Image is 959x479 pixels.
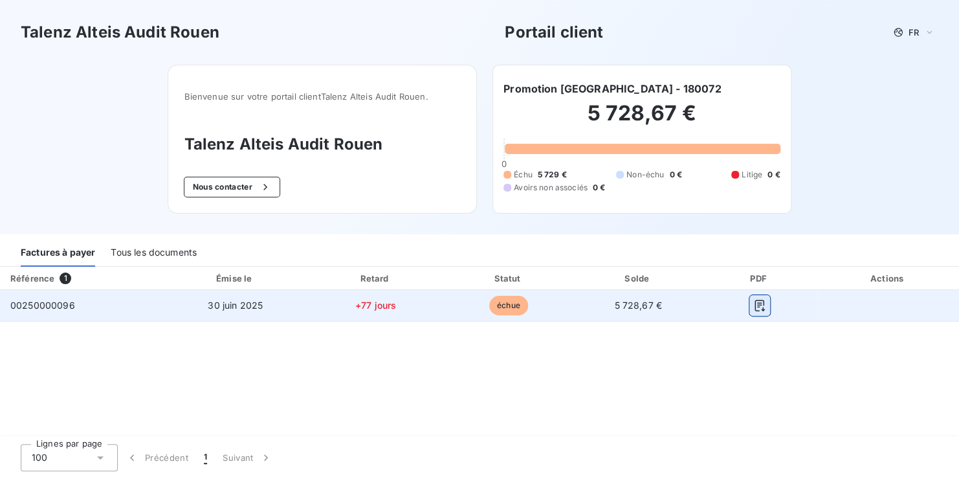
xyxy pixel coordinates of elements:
span: 0 € [767,169,780,181]
span: Avoirs non associés [514,182,588,194]
button: Précédent [118,444,196,471]
div: Émise le [165,272,306,285]
span: +77 jours [355,300,396,311]
span: Non-échu [626,169,664,181]
span: échue [489,296,528,315]
div: Factures à payer [21,240,95,267]
span: FR [909,27,919,38]
span: 1 [204,451,207,464]
div: Référence [10,273,54,284]
button: 1 [196,444,215,471]
h2: 5 728,67 € [503,100,780,139]
span: Bienvenue sur votre portail client Talenz Alteis Audit Rouen . [184,91,461,102]
span: 1 [60,273,71,284]
div: Statut [445,272,571,285]
h3: Talenz Alteis Audit Rouen [21,21,219,44]
button: Suivant [215,444,280,471]
div: Actions [820,272,956,285]
div: Retard [311,272,441,285]
span: 0 € [669,169,681,181]
span: 0 [502,159,507,169]
h3: Talenz Alteis Audit Rouen [184,133,461,156]
span: 5 729 € [538,169,567,181]
div: Solde [577,272,700,285]
span: 30 juin 2025 [208,300,263,311]
h6: Promotion [GEOGRAPHIC_DATA] - 180072 [503,81,721,96]
div: PDF [705,272,815,285]
span: 00250000096 [10,300,75,311]
span: Litige [742,169,762,181]
span: 100 [32,451,47,464]
span: 0 € [593,182,605,194]
button: Nous contacter [184,177,280,197]
span: 5 728,67 € [614,300,662,311]
h3: Portail client [505,21,603,44]
span: Échu [514,169,533,181]
div: Tous les documents [111,240,197,267]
